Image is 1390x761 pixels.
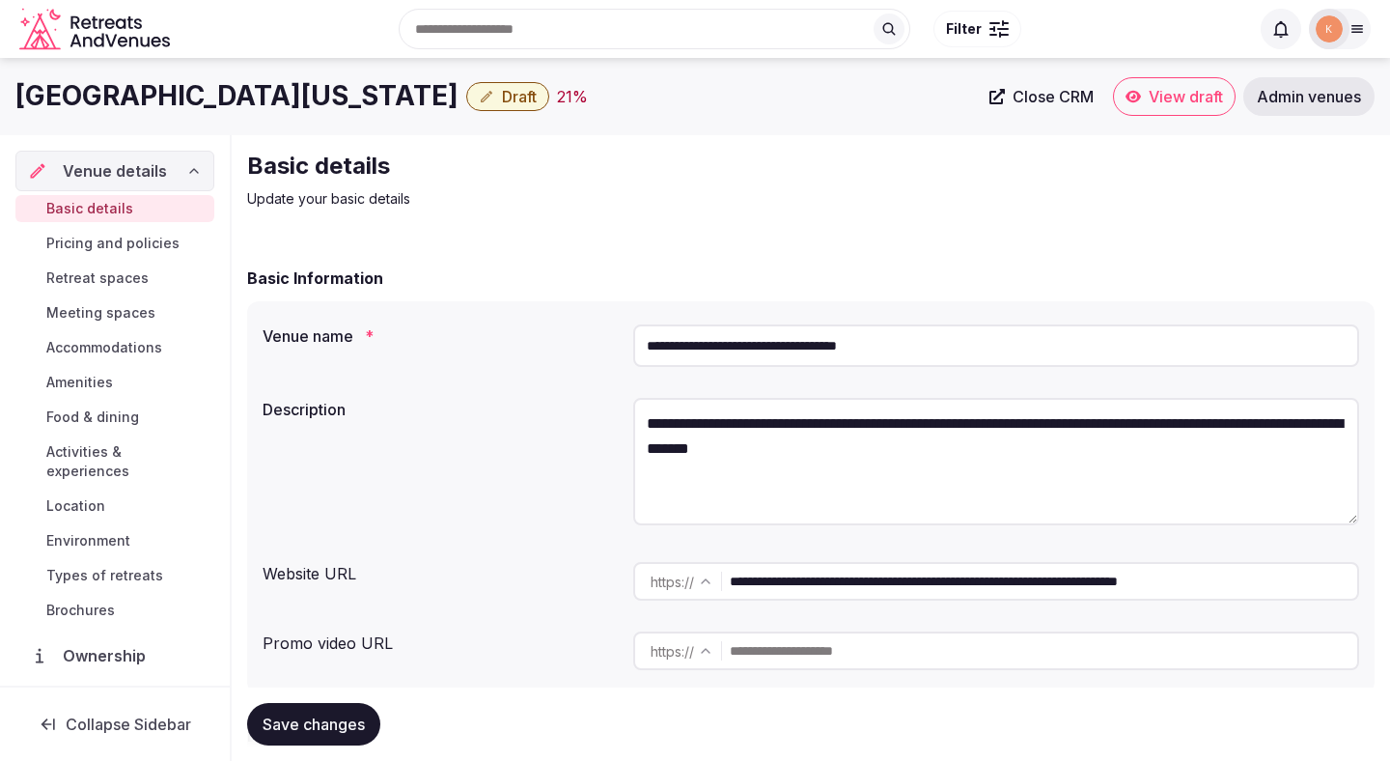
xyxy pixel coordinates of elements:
span: Venue details [63,159,167,183]
span: Close CRM [1013,87,1094,106]
a: Types of retreats [15,562,214,589]
button: Save changes [247,703,380,746]
a: Admin venues [1243,77,1375,116]
span: Admin venues [1257,87,1361,106]
div: Promo video URL [263,624,618,655]
button: Collapse Sidebar [15,703,214,746]
span: Meeting spaces [46,303,155,323]
span: Types of retreats [46,566,163,585]
button: 21% [557,85,588,108]
h2: Basic details [247,151,896,182]
svg: Retreats and Venues company logo [19,8,174,51]
span: Retreat spaces [46,268,149,288]
span: Environment [46,531,130,550]
p: Update your basic details [247,189,896,209]
a: View draft [1113,77,1236,116]
span: Filter [946,19,982,39]
span: Basic details [46,199,133,218]
label: Venue name [263,328,618,344]
a: Amenities [15,369,214,396]
span: View draft [1149,87,1223,106]
span: Ownership [63,644,153,667]
span: Activities & experiences [46,442,207,481]
span: Brochures [46,601,115,620]
a: Activities & experiences [15,438,214,485]
a: Retreat spaces [15,265,214,292]
a: Pricing and policies [15,230,214,257]
button: Filter [933,11,1021,47]
span: Draft [502,87,537,106]
span: Save changes [263,715,365,734]
a: Brochures [15,597,214,624]
a: Close CRM [978,77,1105,116]
span: Pricing and policies [46,234,180,253]
span: Collapse Sidebar [66,715,191,734]
a: Meeting spaces [15,299,214,326]
span: Location [46,496,105,516]
h2: Basic Information [247,267,383,290]
a: Administration [15,684,214,724]
a: Visit the homepage [19,8,174,51]
a: Accommodations [15,334,214,361]
a: Location [15,493,214,520]
div: 21 % [557,85,588,108]
a: Food & dining [15,404,214,431]
div: Website URL [263,554,618,585]
span: Accommodations [46,338,162,357]
span: Food & dining [46,408,139,427]
a: Ownership [15,635,214,676]
a: Basic details [15,195,214,222]
img: katsabado [1316,15,1343,42]
h1: [GEOGRAPHIC_DATA][US_STATE] [15,77,459,115]
label: Description [263,402,618,417]
button: Draft [466,82,549,111]
span: Amenities [46,373,113,392]
a: Environment [15,527,214,554]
